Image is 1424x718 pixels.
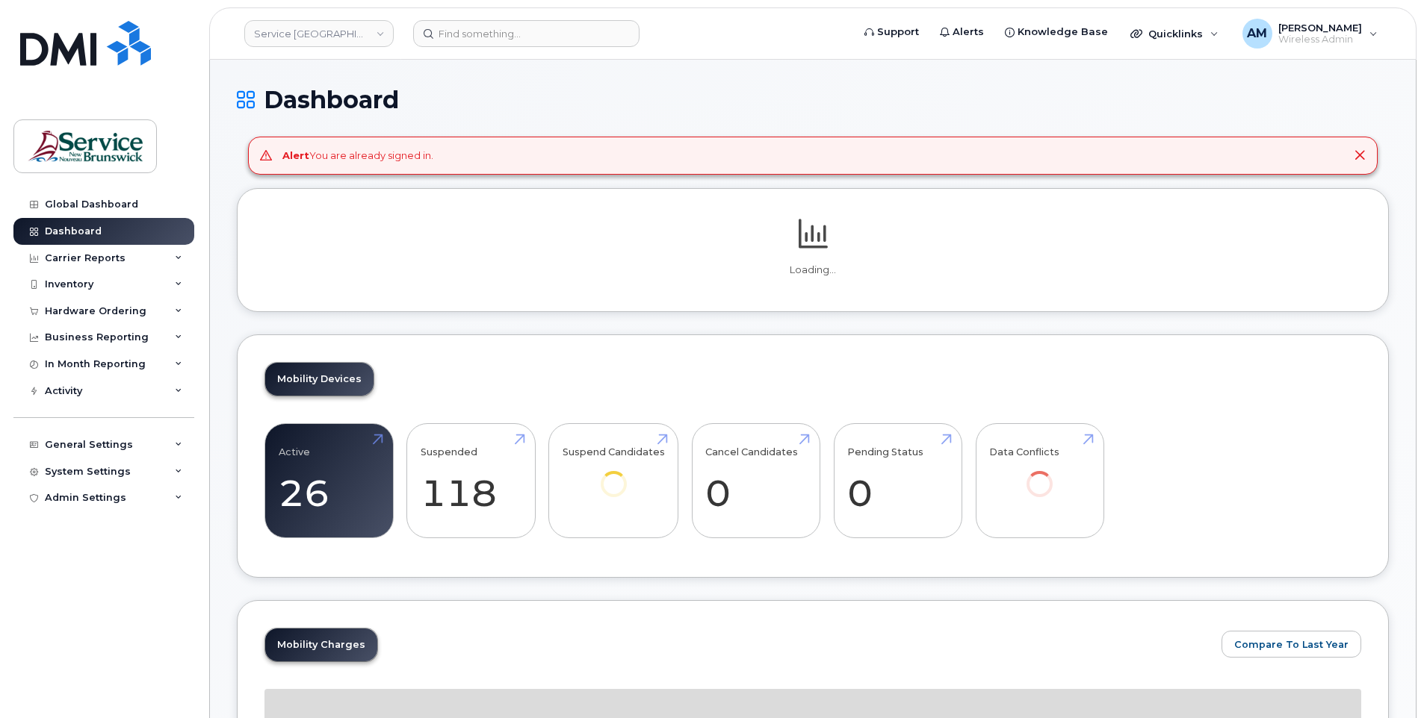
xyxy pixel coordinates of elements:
[1222,631,1361,658] button: Compare To Last Year
[421,431,521,530] a: Suspended 118
[265,363,374,396] a: Mobility Devices
[265,628,377,661] a: Mobility Charges
[1234,637,1349,652] span: Compare To Last Year
[282,149,309,161] strong: Alert
[279,431,380,530] a: Active 26
[563,431,665,517] a: Suspend Candidates
[705,431,806,530] a: Cancel Candidates 0
[237,87,1389,113] h1: Dashboard
[264,263,1361,277] p: Loading...
[989,431,1090,517] a: Data Conflicts
[847,431,948,530] a: Pending Status 0
[282,149,433,163] div: You are already signed in.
